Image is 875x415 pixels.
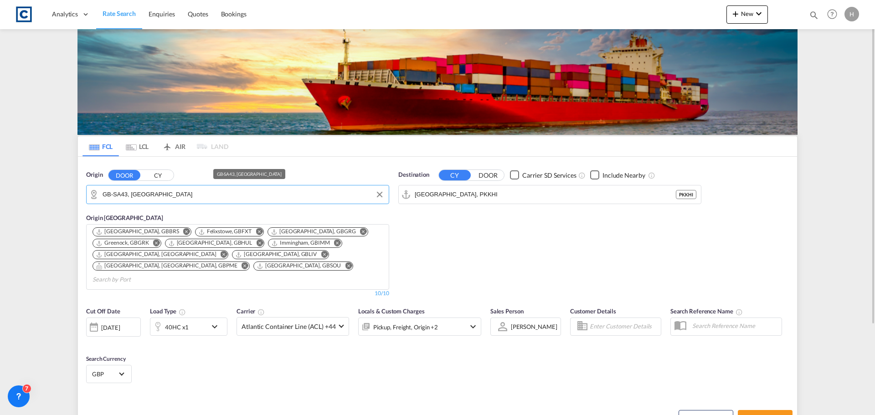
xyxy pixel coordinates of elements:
md-icon: Your search will be saved by the below given name [736,308,743,316]
md-chips-wrap: Chips container. Use arrow keys to select chips. [91,225,384,287]
md-icon: icon-chevron-down [468,321,479,332]
button: Remove [328,239,342,248]
span: Analytics [52,10,78,19]
img: LCL+%26+FCL+BACKGROUND.png [77,29,798,135]
button: Remove [214,251,228,260]
input: Search by Door [103,188,384,201]
md-icon: icon-airplane [162,141,173,148]
input: Search by Port [93,272,179,287]
span: Quotes [188,10,208,18]
div: Press delete to remove this chip. [271,228,358,236]
div: H [844,7,859,21]
img: 1fdb9190129311efbfaf67cbb4249bed.jpeg [14,4,34,25]
span: Search Currency [86,355,126,362]
md-icon: icon-chevron-down [753,8,764,19]
span: Customer Details [570,307,616,315]
div: [DATE] [101,323,120,332]
md-tab-item: AIR [155,136,192,156]
div: Liverpool, GBLIV [235,251,317,258]
span: Locals & Custom Charges [358,307,425,315]
md-icon: icon-magnify [809,10,819,20]
md-checkbox: Checkbox No Ink [510,170,576,180]
button: CY [439,170,471,180]
div: Press delete to remove this chip. [96,239,151,247]
div: Felixstowe, GBFXT [198,228,252,236]
div: Press delete to remove this chip. [96,262,239,270]
button: icon-plus 400-fgNewicon-chevron-down [726,5,768,24]
div: Southampton, GBSOU [257,262,341,270]
div: Press delete to remove this chip. [235,251,319,258]
span: Destination [398,170,429,179]
md-tab-item: FCL [82,136,119,156]
span: Cut Off Date [86,307,120,315]
input: Search by Port [415,188,676,201]
md-tab-item: LCL [119,136,155,156]
span: Load Type [150,307,186,315]
div: Press delete to remove this chip. [257,262,343,270]
md-input-container: Karachi, PKKHI [399,185,701,204]
div: 10/10 [375,290,389,297]
div: [DATE] [86,318,141,337]
md-icon: Unchecked: Search for CY (Container Yard) services for all selected carriers.Checked : Search for... [578,172,586,179]
div: London Gateway Port, GBLGP [96,251,216,258]
span: Bookings [221,10,247,18]
div: Press delete to remove this chip. [96,228,181,236]
md-icon: icon-plus 400-fg [730,8,741,19]
div: Pickup Freight Origin Destination Factory Stuffing [373,321,438,333]
button: Remove [354,228,368,237]
span: Origin [86,170,103,179]
input: Search Reference Name [688,319,782,333]
span: Enquiries [149,10,175,18]
input: Enter Customer Details [590,320,658,333]
button: DOOR [472,170,504,180]
button: DOOR [108,170,140,180]
div: Press delete to remove this chip. [198,228,253,236]
md-icon: Unchecked: Ignores neighbouring ports when fetching rates.Checked : Includes neighbouring ports w... [648,172,655,179]
md-pagination-wrapper: Use the left and right arrow keys to navigate between tabs [82,136,228,156]
md-select: Select Currency: £ GBPUnited Kingdom Pound [91,367,127,380]
button: Remove [147,239,161,248]
span: New [730,10,764,17]
div: Bristol, GBBRS [96,228,179,236]
div: Grangemouth, GBGRG [271,228,356,236]
div: GB-SA43, [GEOGRAPHIC_DATA] [217,169,282,179]
span: Rate Search [103,10,136,17]
md-datepicker: Select [86,335,93,348]
span: Carrier [237,307,265,315]
div: 40HC x1icon-chevron-down [150,318,227,336]
button: Remove [177,228,191,237]
div: Carrier SD Services [522,171,576,180]
button: Remove [236,262,249,271]
md-select: Sales Person: Hannah Nutter [510,320,558,333]
div: Include Nearby [602,171,645,180]
div: Portsmouth, HAM, GBPME [96,262,237,270]
div: Press delete to remove this chip. [271,239,331,247]
span: Search Reference Name [670,307,743,315]
span: Atlantic Container Line (ACL) +44 [242,322,336,331]
button: Remove [250,228,263,237]
div: Greenock, GBGRK [96,239,149,247]
button: CY [142,170,174,180]
md-icon: icon-information-outline [179,308,186,316]
div: Hull, GBHUL [168,239,252,247]
button: Remove [250,239,264,248]
div: 40HC x1 [165,321,189,333]
button: Remove [339,262,353,271]
md-icon: icon-chevron-down [209,321,225,332]
div: Press delete to remove this chip. [168,239,254,247]
div: Immingham, GBIMM [271,239,329,247]
span: GBP [92,370,118,378]
button: Clear Input [373,188,386,201]
md-input-container: GB-SA43, Ceredigion [87,185,389,204]
span: Origin [GEOGRAPHIC_DATA] [86,214,163,221]
div: [PERSON_NAME] [511,323,557,330]
md-checkbox: Checkbox No Ink [590,170,645,180]
div: icon-magnify [809,10,819,24]
span: Help [824,6,840,22]
div: Help [824,6,844,23]
div: Press delete to remove this chip. [96,251,218,258]
div: Pickup Freight Origin Destination Factory Stuffingicon-chevron-down [358,318,481,336]
div: PKKHI [676,190,696,199]
button: Remove [315,251,329,260]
